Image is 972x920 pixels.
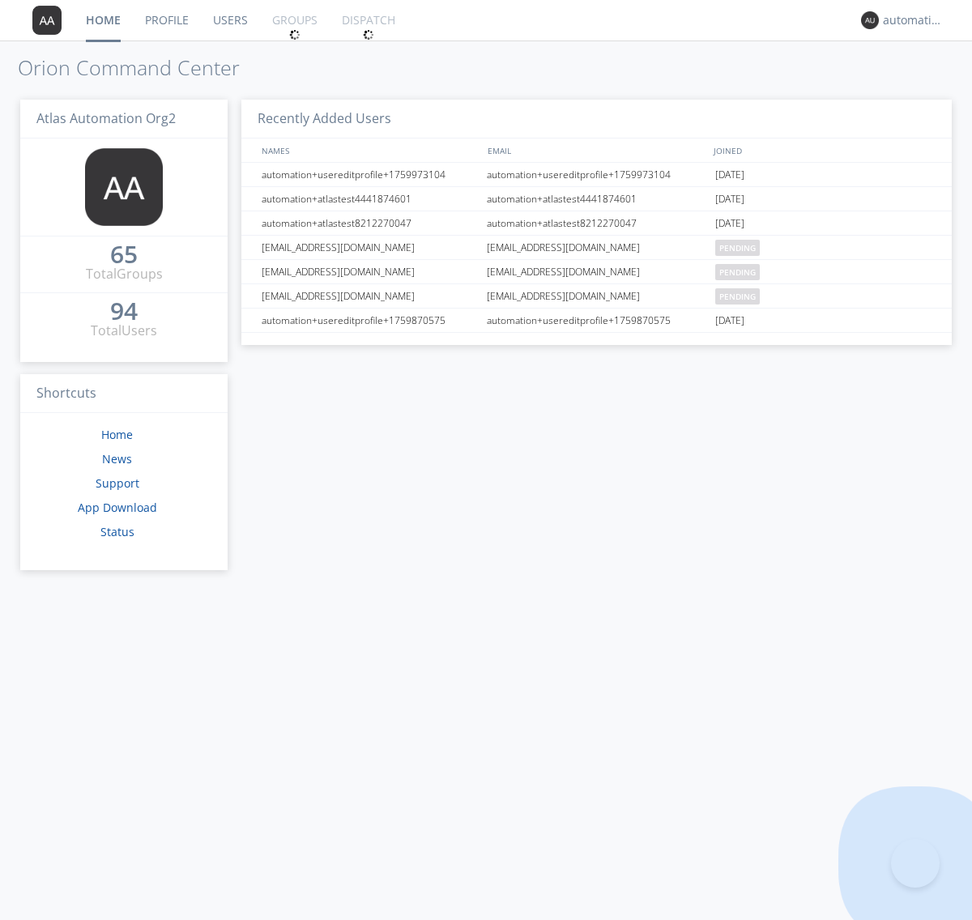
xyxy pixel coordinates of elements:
[241,284,952,309] a: [EMAIL_ADDRESS][DOMAIN_NAME][EMAIL_ADDRESS][DOMAIN_NAME]pending
[258,211,482,235] div: automation+atlastest8212270047
[484,138,710,162] div: EMAIL
[241,260,952,284] a: [EMAIL_ADDRESS][DOMAIN_NAME][EMAIL_ADDRESS][DOMAIN_NAME]pending
[483,236,711,259] div: [EMAIL_ADDRESS][DOMAIN_NAME]
[86,265,163,283] div: Total Groups
[289,29,301,40] img: spin.svg
[110,246,138,265] a: 65
[258,187,482,211] div: automation+atlastest4441874601
[715,264,760,280] span: pending
[483,284,711,308] div: [EMAIL_ADDRESS][DOMAIN_NAME]
[483,211,711,235] div: automation+atlastest8212270047
[258,236,482,259] div: [EMAIL_ADDRESS][DOMAIN_NAME]
[715,240,760,256] span: pending
[36,109,176,127] span: Atlas Automation Org2
[241,236,952,260] a: [EMAIL_ADDRESS][DOMAIN_NAME][EMAIL_ADDRESS][DOMAIN_NAME]pending
[110,303,138,319] div: 94
[78,500,157,515] a: App Download
[715,288,760,305] span: pending
[91,322,157,340] div: Total Users
[102,451,132,466] a: News
[483,187,711,211] div: automation+atlastest4441874601
[258,163,482,186] div: automation+usereditprofile+1759973104
[715,163,744,187] span: [DATE]
[715,187,744,211] span: [DATE]
[483,309,711,332] div: automation+usereditprofile+1759870575
[101,427,133,442] a: Home
[258,309,482,332] div: automation+usereditprofile+1759870575
[883,12,944,28] div: automation+atlas0003+org2
[483,260,711,283] div: [EMAIL_ADDRESS][DOMAIN_NAME]
[20,374,228,414] h3: Shortcuts
[258,284,482,308] div: [EMAIL_ADDRESS][DOMAIN_NAME]
[100,524,134,539] a: Status
[241,100,952,139] h3: Recently Added Users
[861,11,879,29] img: 373638.png
[241,187,952,211] a: automation+atlastest4441874601automation+atlastest4441874601[DATE]
[710,138,936,162] div: JOINED
[363,29,374,40] img: spin.svg
[715,309,744,333] span: [DATE]
[32,6,62,35] img: 373638.png
[891,839,940,888] iframe: Toggle Customer Support
[110,303,138,322] a: 94
[258,138,480,162] div: NAMES
[715,211,744,236] span: [DATE]
[241,309,952,333] a: automation+usereditprofile+1759870575automation+usereditprofile+1759870575[DATE]
[85,148,163,226] img: 373638.png
[96,475,139,491] a: Support
[483,163,711,186] div: automation+usereditprofile+1759973104
[258,260,482,283] div: [EMAIL_ADDRESS][DOMAIN_NAME]
[241,163,952,187] a: automation+usereditprofile+1759973104automation+usereditprofile+1759973104[DATE]
[241,211,952,236] a: automation+atlastest8212270047automation+atlastest8212270047[DATE]
[110,246,138,262] div: 65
